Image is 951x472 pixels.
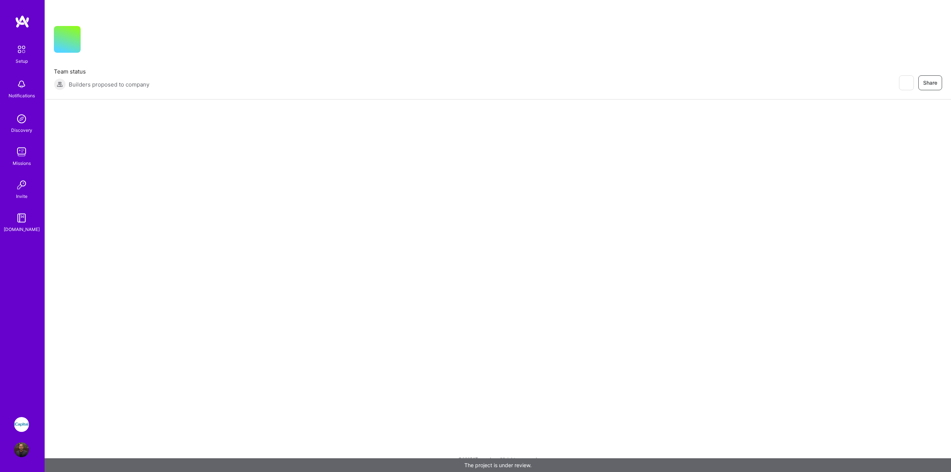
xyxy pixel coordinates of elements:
[4,225,40,233] div: [DOMAIN_NAME]
[90,38,95,44] i: icon CompanyGray
[54,68,149,75] span: Team status
[14,178,29,192] img: Invite
[9,92,35,100] div: Notifications
[69,81,149,88] span: Builders proposed to company
[903,80,909,86] i: icon EyeClosed
[14,417,29,432] img: iCapital: Building an Alternative Investment Marketplace
[11,126,32,134] div: Discovery
[54,78,66,90] img: Builders proposed to company
[16,57,28,65] div: Setup
[14,211,29,225] img: guide book
[45,458,951,472] div: The project is under review.
[15,15,30,28] img: logo
[918,75,942,90] button: Share
[12,442,31,457] a: User Avatar
[13,159,31,167] div: Missions
[14,442,29,457] img: User Avatar
[14,77,29,92] img: bell
[16,192,27,200] div: Invite
[923,79,937,87] span: Share
[14,42,29,57] img: setup
[12,417,31,432] a: iCapital: Building an Alternative Investment Marketplace
[14,111,29,126] img: discovery
[14,144,29,159] img: teamwork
